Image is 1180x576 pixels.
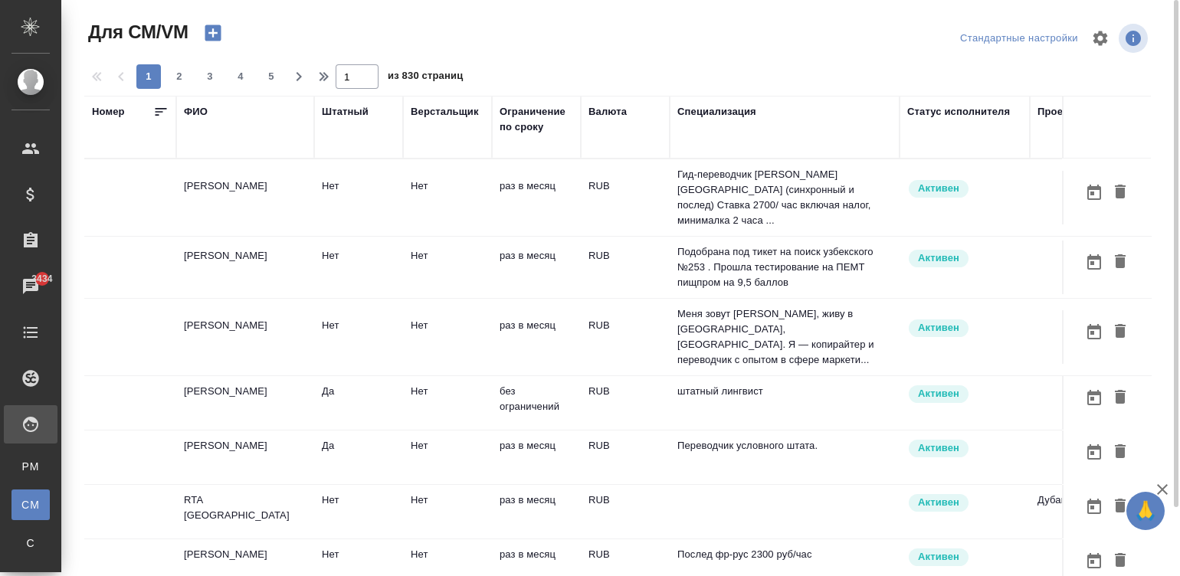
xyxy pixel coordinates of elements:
[1107,248,1133,277] button: Удалить
[907,384,1022,404] div: Рядовой исполнитель: назначай с учетом рейтинга
[581,171,670,224] td: RUB
[4,267,57,306] a: 3434
[403,485,492,538] td: Нет
[677,306,892,368] p: Меня зовут [PERSON_NAME], живу в [GEOGRAPHIC_DATA], [GEOGRAPHIC_DATA]. Я — копирайтер и переводчи...
[314,485,403,538] td: Нет
[314,430,403,484] td: Да
[176,310,314,364] td: [PERSON_NAME]
[677,384,892,399] p: штатный лингвист
[588,104,627,119] div: Валюта
[167,69,192,84] span: 2
[918,320,959,335] p: Активен
[314,376,403,430] td: Да
[228,69,253,84] span: 4
[11,451,50,482] a: PM
[677,438,892,453] p: Переводчик условного штата.
[492,430,581,484] td: раз в месяц
[19,497,42,512] span: CM
[581,376,670,430] td: RUB
[198,69,222,84] span: 3
[918,386,959,401] p: Активен
[1037,104,1126,119] div: Проектный отдел
[1081,547,1107,575] button: Открыть календарь загрузки
[581,241,670,294] td: RUB
[403,376,492,430] td: Нет
[228,64,253,89] button: 4
[956,27,1082,51] div: split button
[259,69,284,84] span: 5
[314,171,403,224] td: Нет
[1081,384,1107,412] button: Открыть календарь загрузки
[1119,24,1151,53] span: Посмотреть информацию
[1107,547,1133,575] button: Удалить
[1081,493,1107,521] button: Открыть календарь загрузки
[907,547,1022,568] div: Рядовой исполнитель: назначай с учетом рейтинга
[492,310,581,364] td: раз в месяц
[918,440,959,456] p: Активен
[581,430,670,484] td: RUB
[907,178,1022,199] div: Рядовой исполнитель: назначай с учетом рейтинга
[314,310,403,364] td: Нет
[492,171,581,224] td: раз в месяц
[1107,438,1133,466] button: Удалить
[907,248,1022,269] div: Рядовой исполнитель: назначай с учетом рейтинга
[259,64,284,89] button: 5
[1107,493,1133,521] button: Удалить
[22,271,61,286] span: 3434
[403,310,492,364] td: Нет
[176,376,314,430] td: [PERSON_NAME]
[918,181,959,196] p: Активен
[1126,492,1165,530] button: 🙏
[907,438,1022,459] div: Рядовой исполнитель: назначай с учетом рейтинга
[677,547,892,562] p: Послед фр-рус 2300 руб/час
[1081,248,1107,277] button: Открыть календарь загрузки
[492,241,581,294] td: раз в месяц
[677,104,756,119] div: Специализация
[1107,318,1133,346] button: Удалить
[322,104,369,119] div: Штатный
[403,430,492,484] td: Нет
[1081,318,1107,346] button: Открыть календарь загрузки
[403,241,492,294] td: Нет
[1082,20,1119,57] span: Настроить таблицу
[198,64,222,89] button: 3
[176,241,314,294] td: [PERSON_NAME]
[918,495,959,510] p: Активен
[176,485,314,538] td: RTA [GEOGRAPHIC_DATA]
[388,67,463,89] span: из 830 страниц
[84,20,188,44] span: Для СМ/VM
[11,528,50,558] a: С
[677,167,892,228] p: Гид-переводчик [PERSON_NAME] [GEOGRAPHIC_DATA] (синхронный и послед) Ставка 2700/ час включая нал...
[492,376,581,430] td: без ограничений
[411,104,479,119] div: Верстальщик
[907,318,1022,339] div: Рядовой исполнитель: назначай с учетом рейтинга
[176,430,314,484] td: [PERSON_NAME]
[1081,178,1107,207] button: Открыть календарь загрузки
[195,20,231,46] button: Создать
[500,104,573,135] div: Ограничение по сроку
[314,241,403,294] td: Нет
[1081,438,1107,466] button: Открыть календарь загрузки
[492,485,581,538] td: раз в месяц
[918,549,959,565] p: Активен
[92,104,125,119] div: Номер
[907,493,1022,513] div: Рядовой исполнитель: назначай с учетом рейтинга
[403,171,492,224] td: Нет
[1132,495,1159,527] span: 🙏
[11,489,50,520] a: CM
[677,244,892,290] p: Подобрана под тикет на поиск узбекского №253 . Прошла тестирование на ПЕМТ пищпром на 9,5 баллов
[19,535,42,551] span: С
[907,104,1010,119] div: Статус исполнителя
[167,64,192,89] button: 2
[184,104,208,119] div: ФИО
[176,171,314,224] td: [PERSON_NAME]
[1030,485,1152,538] td: Дубай
[19,459,42,474] span: PM
[581,310,670,364] td: RUB
[581,485,670,538] td: RUB
[1107,384,1133,412] button: Удалить
[1107,178,1133,207] button: Удалить
[918,250,959,266] p: Активен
